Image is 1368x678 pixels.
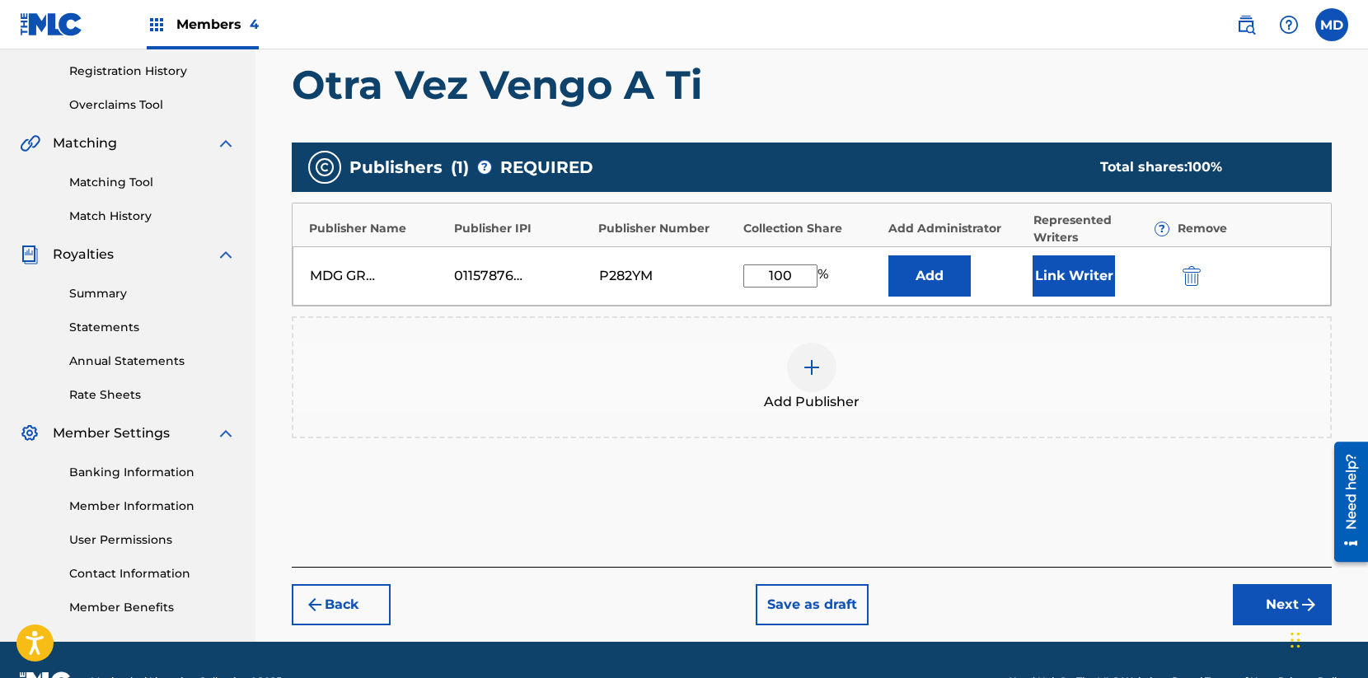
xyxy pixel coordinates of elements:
[309,220,446,237] div: Publisher Name
[69,531,236,549] a: User Permissions
[69,386,236,404] a: Rate Sheets
[53,423,170,443] span: Member Settings
[69,63,236,80] a: Registration History
[1286,599,1368,678] iframe: Chat Widget
[1233,584,1332,625] button: Next
[888,220,1025,237] div: Add Administrator
[69,464,236,481] a: Banking Information
[250,16,259,32] span: 4
[315,157,335,177] img: publishers
[69,498,236,515] a: Member Information
[764,392,860,412] span: Add Publisher
[1230,8,1263,41] a: Public Search
[20,245,40,264] img: Royalties
[1100,157,1299,177] div: Total shares:
[1178,220,1314,237] div: Remove
[1272,8,1305,41] div: Help
[802,358,822,377] img: add
[69,208,236,225] a: Match History
[292,584,391,625] button: Back
[216,423,236,443] img: expand
[1183,266,1201,286] img: 12a2ab48e56ec057fbd8.svg
[1188,159,1222,175] span: 100 %
[1155,222,1169,236] span: ?
[69,599,236,616] a: Member Benefits
[69,565,236,582] a: Contact Information
[20,423,40,443] img: Member Settings
[1033,212,1170,246] div: Represented Writers
[756,584,869,625] button: Save as draft
[888,255,971,297] button: Add
[216,133,236,153] img: expand
[292,60,1332,110] h1: Otra Vez Vengo A Ti
[216,245,236,264] img: expand
[1033,255,1115,297] button: Link Writer
[20,12,83,36] img: MLC Logo
[69,285,236,302] a: Summary
[500,155,593,180] span: REQUIRED
[176,15,259,34] span: Members
[53,245,114,264] span: Royalties
[305,595,325,615] img: 7ee5dd4eb1f8a8e3ef2f.svg
[69,174,236,191] a: Matching Tool
[1299,595,1319,615] img: f7272a7cc735f4ea7f67.svg
[1236,15,1256,35] img: search
[69,353,236,370] a: Annual Statements
[454,220,591,237] div: Publisher IPI
[69,319,236,336] a: Statements
[147,15,166,35] img: Top Rightsholders
[349,155,443,180] span: Publishers
[598,220,735,237] div: Publisher Number
[743,220,880,237] div: Collection Share
[1279,15,1299,35] img: help
[20,133,40,153] img: Matching
[818,264,832,288] span: %
[53,133,117,153] span: Matching
[1315,8,1348,41] div: User Menu
[1291,615,1300,665] div: Drag
[69,96,236,114] a: Overclaims Tool
[478,161,491,174] span: ?
[1322,436,1368,568] iframe: Resource Center
[451,155,469,180] span: ( 1 )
